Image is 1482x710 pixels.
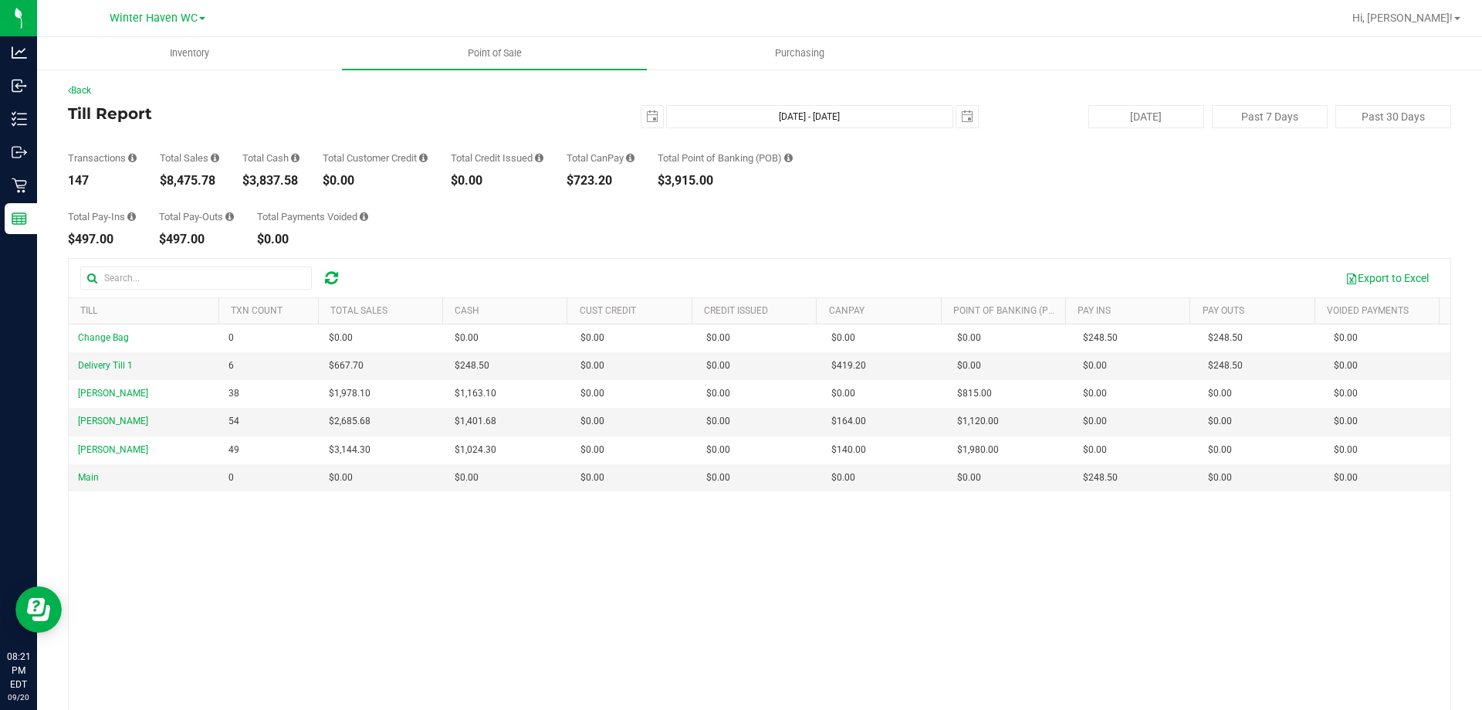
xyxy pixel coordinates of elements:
a: Back [68,85,91,96]
span: $0.00 [831,386,855,401]
span: $0.00 [706,443,730,457]
span: $0.00 [1334,414,1358,429]
span: $248.50 [1208,331,1243,345]
span: $1,401.68 [455,414,496,429]
span: Hi, [PERSON_NAME]! [1352,12,1453,24]
span: Main [78,472,99,483]
a: Total Sales [330,305,387,316]
i: Sum of all cash pay-ins added to tills within the date range. [127,212,136,222]
i: Sum of all successful, non-voided payment transaction amounts using account credit as the payment... [419,153,428,163]
span: $0.00 [580,443,604,457]
div: $0.00 [323,175,428,187]
a: CanPay [829,305,864,316]
span: $1,980.00 [957,443,999,457]
i: Sum of all voided payment transaction amounts (excluding tips and transaction fees) within the da... [360,212,368,222]
span: $2,685.68 [329,414,370,429]
span: $0.00 [1083,386,1107,401]
i: Count of all successful payment transactions, possibly including voids, refunds, and cash-back fr... [128,153,137,163]
div: $0.00 [257,233,368,246]
i: Sum of all cash pay-outs removed from tills within the date range. [225,212,234,222]
div: Total Credit Issued [451,153,543,163]
inline-svg: Analytics [12,45,27,60]
button: Past 30 Days [1335,105,1451,128]
button: [DATE] [1088,105,1204,128]
inline-svg: Reports [12,211,27,226]
div: Total Pay-Outs [159,212,234,222]
button: Past 7 Days [1212,105,1328,128]
span: $0.00 [1083,358,1107,373]
span: $0.00 [706,414,730,429]
span: $0.00 [329,471,353,485]
a: Voided Payments [1327,305,1409,316]
span: select [641,106,663,127]
input: Search... [80,267,312,290]
div: Total Pay-Ins [68,212,136,222]
span: [PERSON_NAME] [78,444,148,455]
inline-svg: Outbound [12,144,27,160]
i: Sum of all successful, non-voided payment transaction amounts using CanPay (as well as manual Can... [626,153,634,163]
span: $0.00 [706,471,730,485]
span: 6 [228,358,234,373]
a: Purchasing [647,37,952,70]
div: Total Payments Voided [257,212,368,222]
div: $723.20 [567,175,634,187]
a: Point of Sale [342,37,647,70]
button: Export to Excel [1335,265,1439,291]
span: Change Bag [78,332,129,343]
i: Sum of all successful, non-voided cash payment transaction amounts (excluding tips and transactio... [291,153,299,163]
a: Point of Banking (POB) [953,305,1063,316]
span: $0.00 [706,358,730,373]
inline-svg: Inbound [12,78,27,93]
span: $0.00 [706,386,730,401]
div: Total Cash [242,153,299,163]
a: Cust Credit [580,305,636,316]
p: 08:21 PM EDT [7,650,30,691]
span: $0.00 [580,386,604,401]
span: $0.00 [1334,471,1358,485]
span: Winter Haven WC [110,12,198,25]
span: [PERSON_NAME] [78,388,148,399]
span: 0 [228,471,234,485]
span: $0.00 [1208,443,1232,457]
inline-svg: Inventory [12,111,27,127]
span: $419.20 [831,358,866,373]
span: $0.00 [580,331,604,345]
div: $497.00 [68,233,136,246]
a: Till [80,305,97,316]
a: Credit Issued [704,305,768,316]
span: $0.00 [957,358,981,373]
span: 38 [228,386,239,401]
span: 49 [228,443,239,457]
span: $0.00 [580,358,604,373]
i: Sum of the successful, non-voided point-of-banking payment transaction amounts, both via payment ... [784,153,793,163]
div: Total Customer Credit [323,153,428,163]
a: TXN Count [231,305,283,316]
span: $0.00 [957,331,981,345]
span: $0.00 [1083,443,1107,457]
span: $0.00 [831,471,855,485]
span: $0.00 [957,471,981,485]
span: $3,144.30 [329,443,370,457]
span: 0 [228,331,234,345]
span: $0.00 [1334,386,1358,401]
div: Transactions [68,153,137,163]
div: Total Sales [160,153,219,163]
span: $0.00 [1208,414,1232,429]
span: $0.00 [580,471,604,485]
div: $497.00 [159,233,234,246]
span: select [956,106,978,127]
a: Pay Outs [1203,305,1244,316]
span: $1,120.00 [957,414,999,429]
span: $0.00 [1083,414,1107,429]
div: $3,915.00 [658,175,793,187]
span: $0.00 [1334,443,1358,457]
span: $1,024.30 [455,443,496,457]
inline-svg: Retail [12,178,27,193]
span: [PERSON_NAME] [78,416,148,426]
span: Purchasing [754,46,845,60]
h4: Till Report [68,105,529,122]
span: $1,978.10 [329,386,370,401]
iframe: Resource center [15,586,62,633]
div: $3,837.58 [242,175,299,187]
i: Sum of all successful refund transaction amounts from purchase returns resulting in account credi... [535,153,543,163]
